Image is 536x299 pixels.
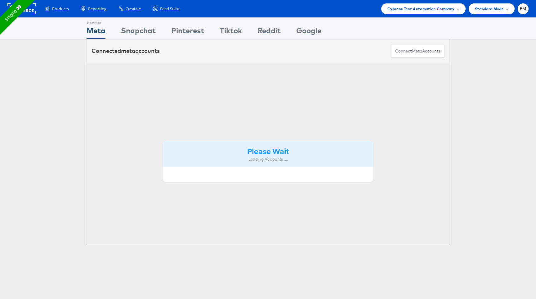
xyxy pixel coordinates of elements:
span: Feed Suite [160,6,179,12]
span: meta [412,48,422,54]
div: Reddit [257,25,281,39]
div: Loading Accounts .... [168,156,368,162]
div: Showing [87,18,105,25]
span: Reporting [88,6,106,12]
span: FM [520,7,526,11]
strong: Please Wait [247,146,289,156]
span: Standard Mode [475,6,504,12]
button: ConnectmetaAccounts [391,44,444,58]
span: Creative [126,6,141,12]
div: Pinterest [171,25,204,39]
div: Connected accounts [92,47,160,55]
span: Products [52,6,69,12]
div: Meta [87,25,105,39]
div: Google [296,25,321,39]
span: meta [121,47,135,54]
span: Cypress Test Automation Company [387,6,455,12]
div: Tiktok [220,25,242,39]
div: Snapchat [121,25,156,39]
